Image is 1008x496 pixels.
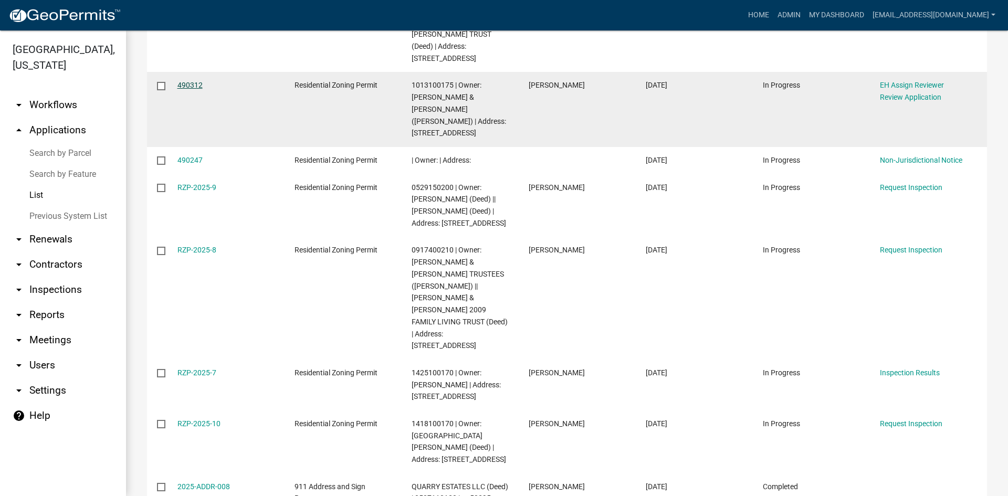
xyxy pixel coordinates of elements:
[412,246,508,350] span: 0917400210 | Owner: HELLYER, DAVID L & CAROLYN J TRUSTEES (Deed) || HELLYER, DAVID L & CAROLYN J ...
[646,183,667,192] span: 10/08/2025
[13,283,25,296] i: arrow_drop_down
[646,368,667,377] span: 10/07/2025
[13,334,25,346] i: arrow_drop_down
[295,81,377,89] span: Residential Zoning Permit
[177,368,216,377] a: RZP-2025-7
[646,419,667,428] span: 10/07/2025
[744,5,773,25] a: Home
[763,246,800,254] span: In Progress
[529,183,585,192] span: Adam Kaminski
[868,5,1000,25] a: [EMAIL_ADDRESS][DOMAIN_NAME]
[880,93,941,101] a: Review Application
[880,183,942,192] a: Request Inspection
[880,81,944,89] a: EH Assign Reviewer
[646,81,667,89] span: 10/09/2025
[805,5,868,25] a: My Dashboard
[13,309,25,321] i: arrow_drop_down
[646,156,667,164] span: 10/09/2025
[880,419,942,428] a: Request Inspection
[412,81,506,137] span: 1013100175 | Owner: ANDERSON, GARRETT M & MICHELLE N (Deed) | Address: 1441 W MAPLE AVE
[412,368,501,401] span: 1425100170 | Owner: Fry, Robert | Address: 32234 610TH AVE
[13,233,25,246] i: arrow_drop_down
[880,156,962,164] a: Non-Jurisdictional Notice
[177,156,203,164] a: 490247
[763,419,800,428] span: In Progress
[763,482,798,491] span: Completed
[13,124,25,136] i: arrow_drop_up
[13,359,25,372] i: arrow_drop_down
[529,419,585,428] span: Mary Lynn Damhorst
[763,156,800,164] span: In Progress
[13,258,25,271] i: arrow_drop_down
[295,368,377,377] span: Residential Zoning Permit
[177,419,220,428] a: RZP-2025-10
[529,246,585,254] span: Greg Garrels
[412,419,506,463] span: 1418100170 | Owner: DAMHORST, MARY LYNN (Deed) | Address: 56246 300TH ST
[13,99,25,111] i: arrow_drop_down
[529,482,585,491] span: Matthew McClure
[295,419,377,428] span: Residential Zoning Permit
[412,183,506,227] span: 0529150200 | Owner: KAMINSKI, ADAM (Deed) || FRETWELL, HELEN (Deed) | Address: 3751 DEER RUN LN
[763,183,800,192] span: In Progress
[763,81,800,89] span: In Progress
[646,246,667,254] span: 10/08/2025
[880,246,942,254] a: Request Inspection
[13,384,25,397] i: arrow_drop_down
[177,246,216,254] a: RZP-2025-8
[529,81,585,89] span: Melissa Campbell
[177,482,230,491] a: 2025-ADDR-008
[295,156,377,164] span: Residential Zoning Permit
[13,409,25,422] i: help
[295,246,377,254] span: Residential Zoning Permit
[529,368,585,377] span: Robert Fry
[412,6,496,62] span: 1308200400 | Owner: OSTERHOUT, MARILYN M TRUSTEE (Deed) || OSTERHOUT, MARILYN M TRUST (Deed) | Ad...
[295,183,377,192] span: Residential Zoning Permit
[763,368,800,377] span: In Progress
[646,482,667,491] span: 10/07/2025
[177,81,203,89] a: 490312
[773,5,805,25] a: Admin
[177,183,216,192] a: RZP-2025-9
[412,156,471,164] span: | Owner: | Address:
[880,368,940,377] a: Inspection Results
